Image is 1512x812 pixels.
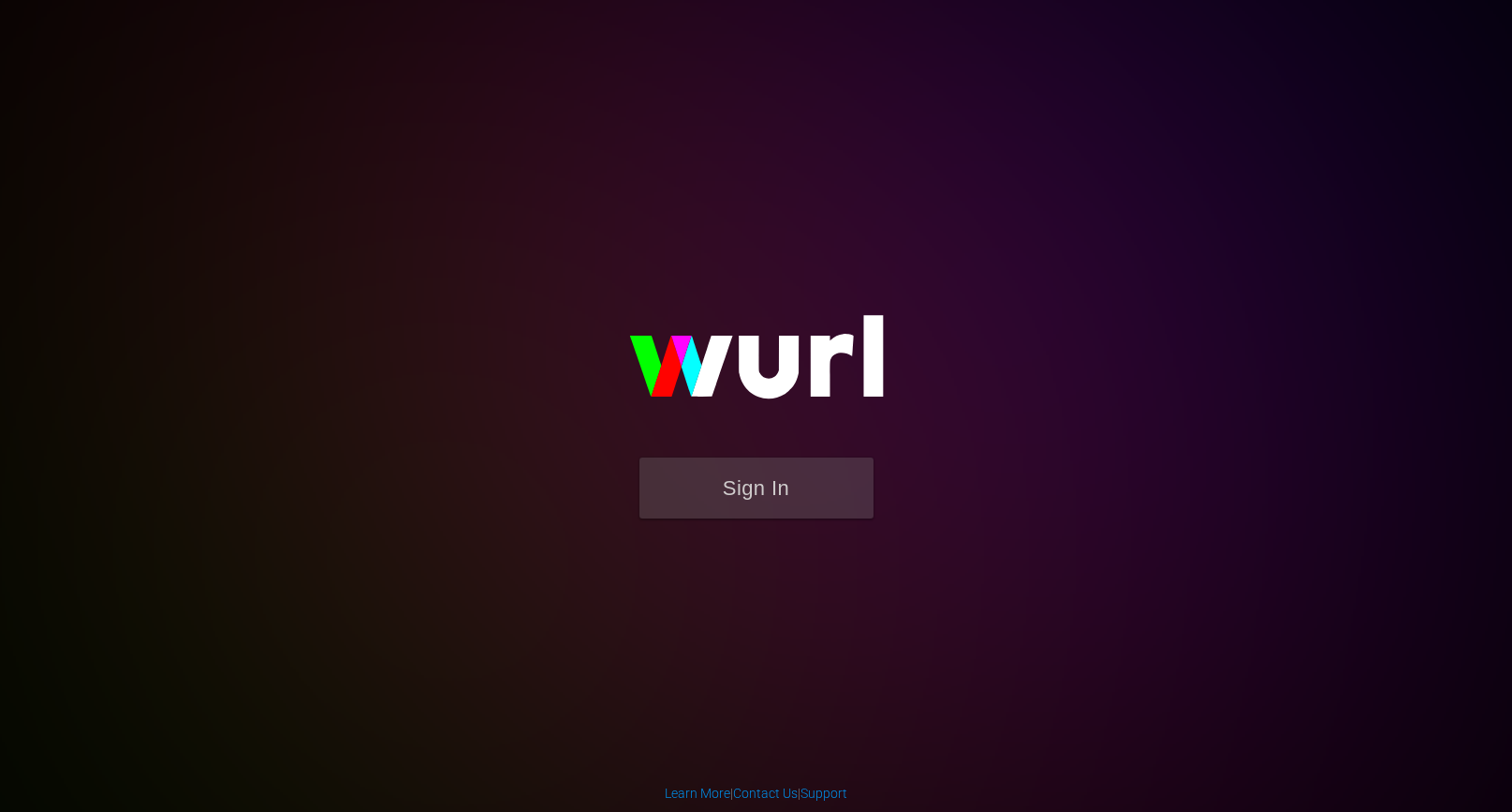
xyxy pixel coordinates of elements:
[800,786,847,801] a: Support
[733,786,798,801] a: Contact Us
[665,786,730,801] a: Learn More
[569,275,944,457] img: wurl-logo-on-black-223613ac3d8ba8fe6dc639794a292ebdb59501304c7dfd60c99c58986ef67473.svg
[665,784,847,803] div: | |
[639,458,873,519] button: Sign In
